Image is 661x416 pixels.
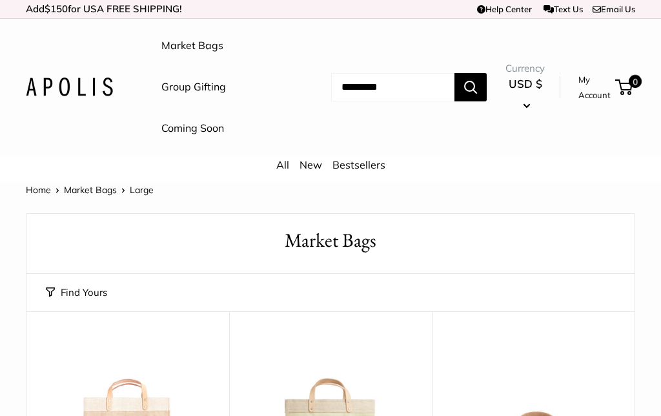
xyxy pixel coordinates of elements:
button: USD $ [505,74,545,115]
a: All [276,158,289,171]
h1: Market Bags [46,227,615,255]
a: Email Us [593,4,635,14]
span: Currency [505,59,545,78]
button: Search [454,73,487,101]
nav: Breadcrumb [26,182,154,198]
input: Search... [331,73,454,101]
span: 0 [629,75,642,88]
a: Text Us [544,4,583,14]
a: Bestsellers [332,158,385,171]
a: Market Bags [64,184,117,196]
a: New [300,158,322,171]
span: $150 [45,3,68,15]
span: Large [130,184,154,196]
a: Help Center [477,4,532,14]
a: Market Bags [161,36,223,56]
a: 0 [616,79,633,95]
a: Coming Soon [161,119,224,138]
a: My Account [578,72,611,103]
button: Find Yours [46,284,107,302]
img: Apolis [26,78,113,96]
span: USD $ [509,77,542,90]
a: Group Gifting [161,78,226,97]
a: Home [26,184,51,196]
